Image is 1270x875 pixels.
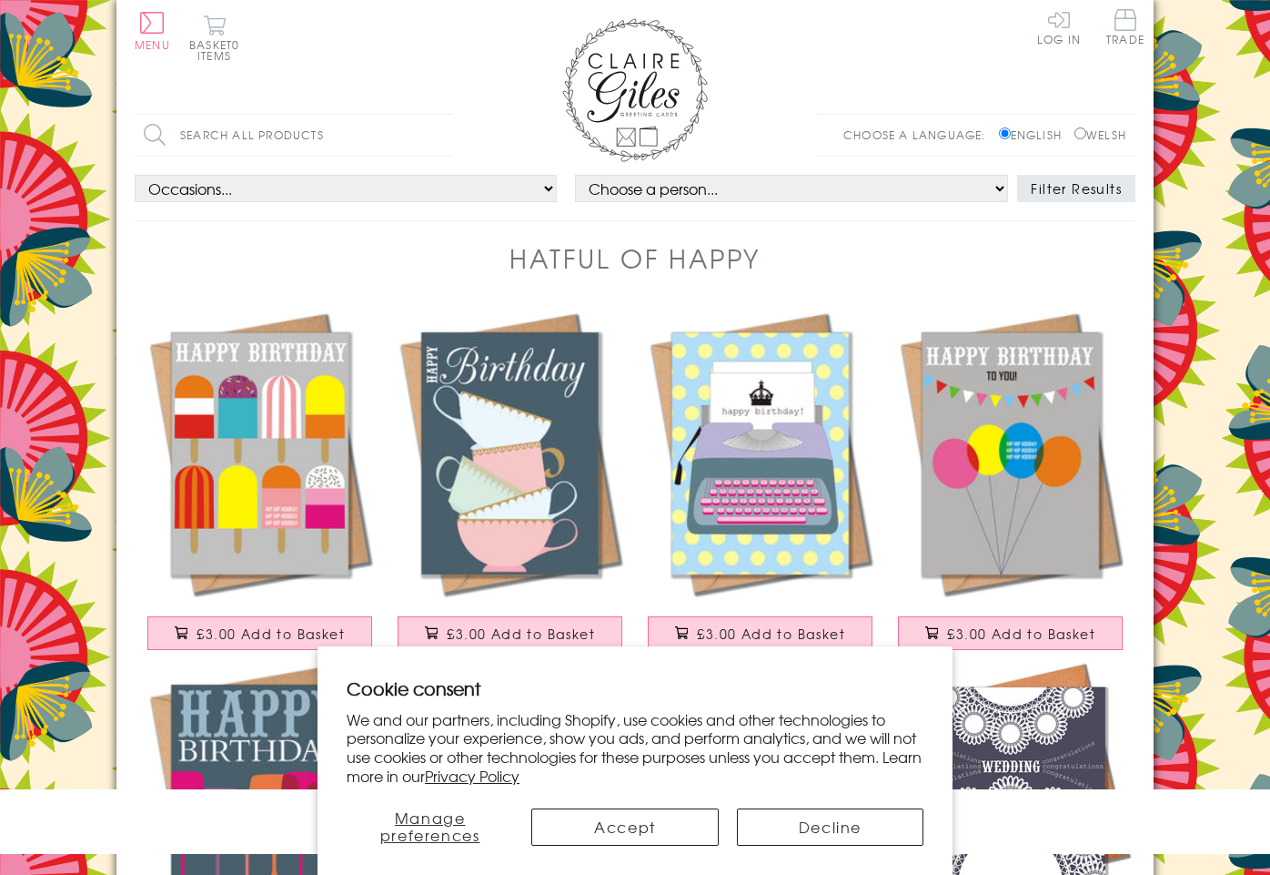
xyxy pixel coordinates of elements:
label: Welsh [1074,127,1126,143]
button: £3.00 Add to Basket [147,616,373,650]
a: Birthday Card, Tea Cups, Happy Birthday £3.00 Add to Basket [385,304,635,620]
input: English [999,127,1011,139]
h2: Cookie consent [347,676,923,701]
img: Birthday Card, Tea Cups, Happy Birthday [385,304,635,602]
button: £3.00 Add to Basket [398,616,623,650]
button: Menu [135,12,170,50]
h1: Hatful of Happy [509,239,761,277]
button: £3.00 Add to Basket [648,616,873,650]
button: £3.00 Add to Basket [898,616,1124,650]
span: Trade [1106,9,1144,45]
span: 0 items [197,36,239,64]
img: Birthday Card, Ice Lollies, Happy Birthday [135,304,385,602]
button: Manage preferences [347,809,513,846]
a: Log In [1037,9,1081,45]
span: £3.00 Add to Basket [697,625,845,643]
button: Filter Results [1017,175,1135,202]
input: Search all products [135,115,453,156]
a: Trade [1106,9,1144,48]
label: English [999,127,1071,143]
img: Claire Giles Greetings Cards [562,18,708,162]
a: Birthday Card, Balloons, Happy Birthday To You! £3.00 Add to Basket [885,304,1135,620]
button: Basket0 items [189,15,239,61]
p: Choose a language: [843,127,995,143]
button: Decline [737,809,923,846]
img: Birthday Card, Balloons, Happy Birthday To You! [885,304,1135,602]
a: Privacy Policy [425,765,519,787]
a: Birthday Card, Ice Lollies, Happy Birthday £3.00 Add to Basket [135,304,385,620]
span: £3.00 Add to Basket [447,625,595,643]
input: Welsh [1074,127,1086,139]
input: Search [435,115,453,156]
span: Manage preferences [380,807,480,846]
span: Menu [135,36,170,53]
span: £3.00 Add to Basket [947,625,1095,643]
span: £3.00 Add to Basket [197,625,345,643]
a: Birthday Card, Typewriter, Happy Birthday £3.00 Add to Basket [635,304,885,620]
p: We and our partners, including Shopify, use cookies and other technologies to personalize your ex... [347,710,923,786]
button: Accept [531,809,718,846]
img: Birthday Card, Typewriter, Happy Birthday [635,304,885,602]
